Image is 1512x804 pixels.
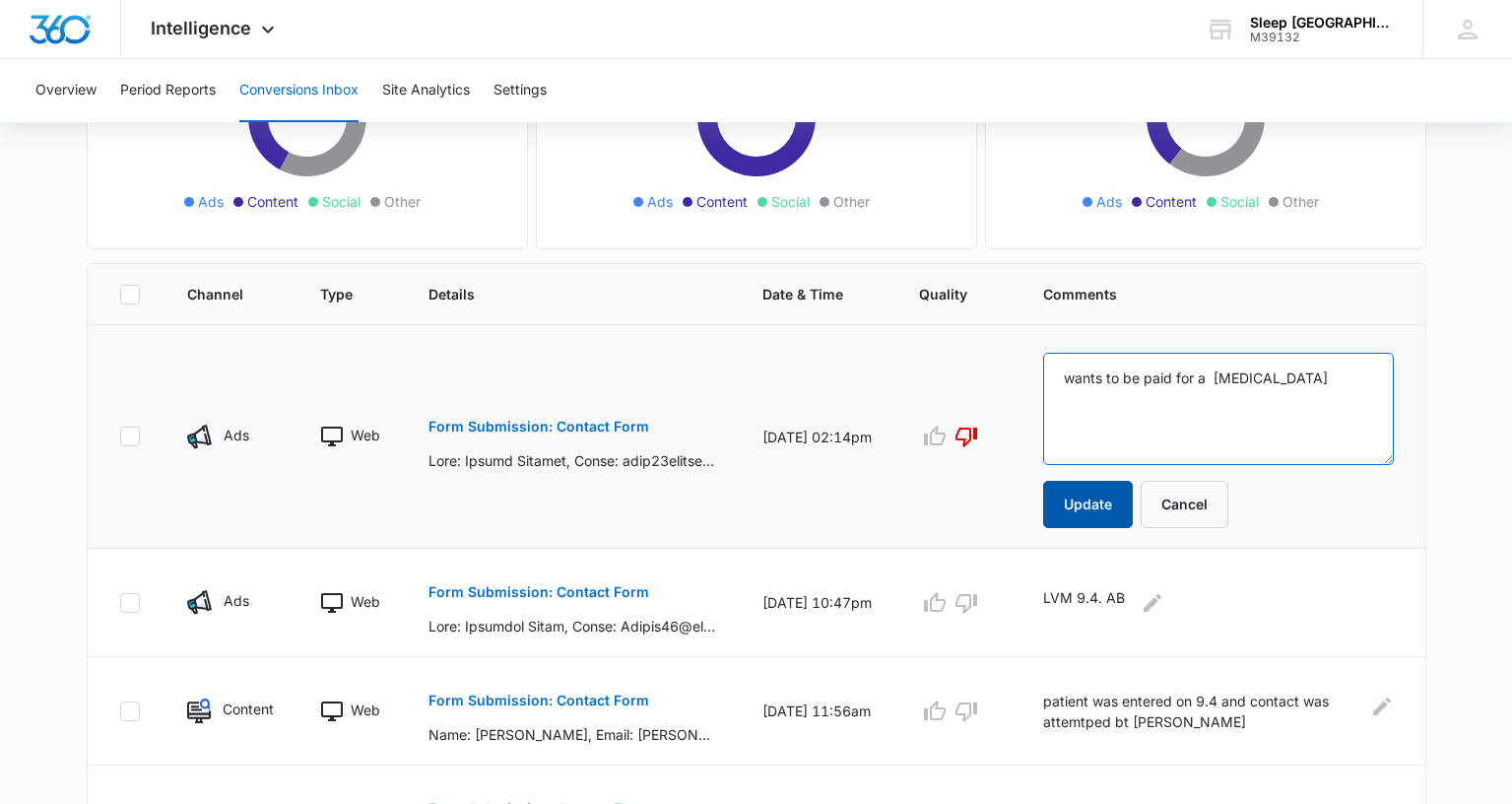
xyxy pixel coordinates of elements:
[428,585,649,599] p: Form Submission: Contact Form
[428,724,715,745] p: Name: [PERSON_NAME], Email: [PERSON_NAME][EMAIL_ADDRESS][DOMAIN_NAME], Phone: [PHONE_NUMBER], Are...
[1370,691,1393,722] button: Edit Comments
[428,694,649,707] p: Form Submission: Contact Form
[1282,191,1319,212] span: Other
[739,549,895,657] td: [DATE] 10:47pm
[428,284,687,304] span: Details
[647,191,673,212] span: Ads
[1096,191,1122,212] span: Ads
[382,59,470,122] button: Site Analytics
[239,59,359,122] button: Conversions Inbox
[198,191,224,212] span: Ads
[919,284,967,304] span: Quality
[322,191,361,212] span: Social
[120,59,216,122] button: Period Reports
[384,191,421,212] span: Other
[739,325,895,549] td: [DATE] 02:14pm
[223,699,273,719] p: Content
[351,425,380,445] p: Web
[428,450,715,471] p: Lore: Ipsumd Sitamet, Conse: adip23elitseddoe@tempo.inc, Utlab: 9681411407, Etd mag a eni adminim...
[35,59,97,122] button: Overview
[224,590,249,611] p: Ads
[320,284,353,304] span: Type
[739,657,895,766] td: [DATE] 11:56am
[762,284,843,304] span: Date & Time
[493,59,547,122] button: Settings
[351,700,380,720] p: Web
[1250,31,1394,44] div: account id
[428,616,715,636] p: Lore: Ipsumdol Sitam, Conse: Adipis46@elits.doe, Tempo: 0291552939, Inc utl e dol magnaal?: Eni, ...
[1146,191,1197,212] span: Content
[1220,191,1259,212] span: Social
[224,425,249,445] p: Ads
[1141,481,1228,528] button: Cancel
[1250,15,1394,31] div: account name
[1043,481,1133,528] button: Update
[428,569,649,616] button: Form Submission: Contact Form
[247,191,298,212] span: Content
[428,677,649,724] button: Form Submission: Contact Form
[696,191,748,212] span: Content
[1043,587,1125,619] p: LVM 9.4. AB
[1137,587,1168,619] button: Edit Comments
[187,284,245,304] span: Channel
[428,403,649,450] button: Form Submission: Contact Form
[1043,353,1393,465] textarea: wants to be paid for a [MEDICAL_DATA]
[1043,284,1364,304] span: Comments
[428,420,649,434] p: Form Submission: Contact Form
[351,591,380,612] p: Web
[1043,691,1358,732] p: patient was entered on 9.4 and contact was attemtped bt [PERSON_NAME]
[833,191,870,212] span: Other
[151,18,251,38] span: Intelligence
[771,191,810,212] span: Social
